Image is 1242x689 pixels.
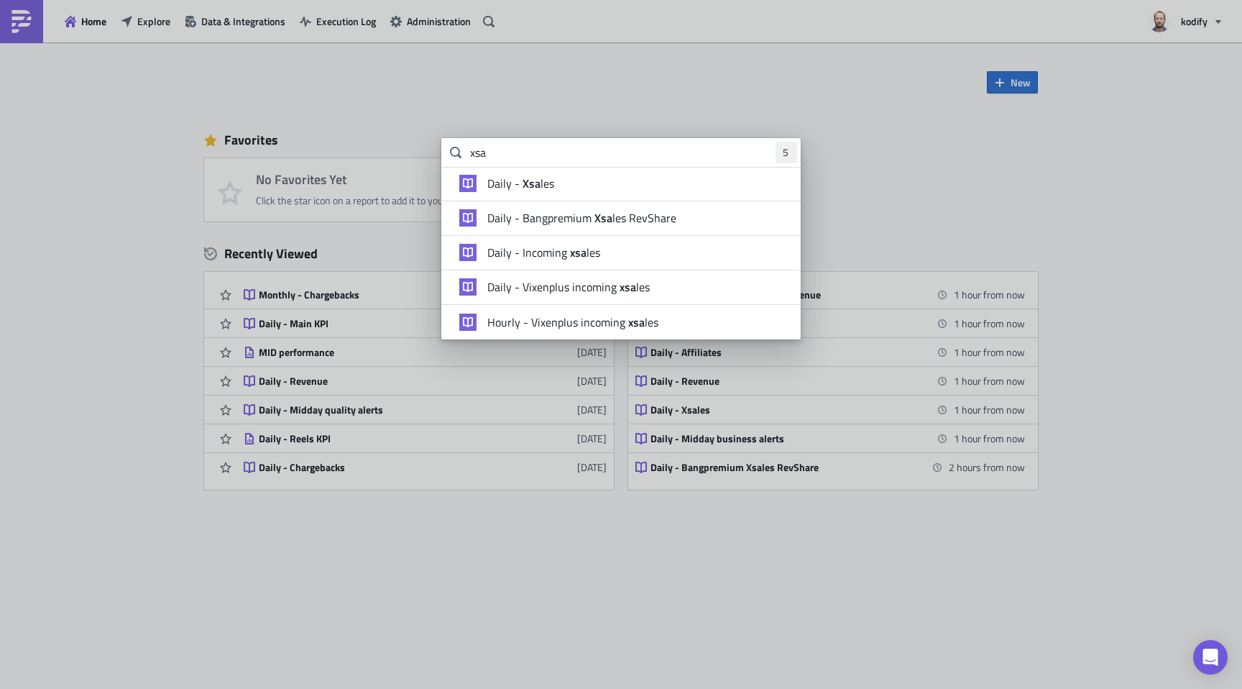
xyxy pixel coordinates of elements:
span: Daily - Bangpremium les RevShare [487,211,676,225]
input: Search for reports... [441,138,801,167]
span: Daily - Incoming les [487,245,600,260]
strong: xsa [625,314,645,331]
span: Daily - les [487,176,554,191]
strong: xsa [617,278,636,296]
span: Daily - Vixenplus incoming les [487,280,650,294]
strong: Xsa [520,175,540,192]
span: Hourly - Vixenplus incoming les [487,315,658,329]
div: Open Intercom Messenger [1193,640,1228,675]
strong: xsa [567,244,586,261]
strong: Xsa [592,209,612,227]
span: 5 [783,145,790,160]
